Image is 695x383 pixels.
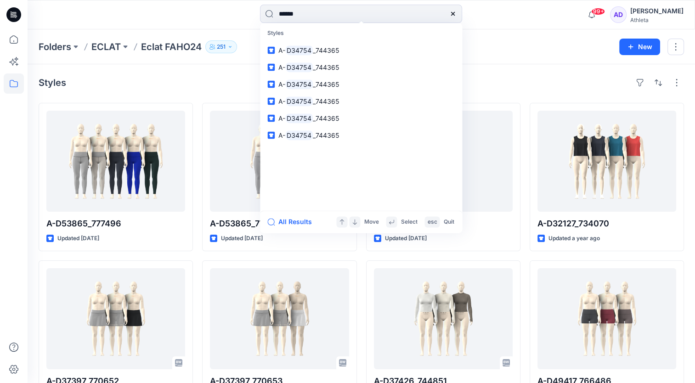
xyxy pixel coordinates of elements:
p: Updated [DATE] [57,234,99,243]
div: AD [610,6,627,23]
a: A-D32127_734070 [537,111,676,212]
p: 251 [217,42,226,52]
p: Move [364,217,379,227]
span: A- [278,46,285,54]
a: A-D34754_744365 [262,42,460,59]
h4: Styles [39,77,66,88]
a: A-D34754_744365 [262,127,460,144]
p: A-D53865_777502 [210,217,349,230]
mark: D34754 [285,130,313,141]
mark: D34754 [285,79,313,90]
p: Updated [DATE] [221,234,263,243]
p: esc [427,217,437,227]
a: A-D37426_744851 [374,268,513,369]
span: 99+ [591,8,605,15]
p: Styles [262,25,460,42]
a: A-D37397_770653 [210,268,349,369]
button: New [619,39,660,55]
span: A- [278,80,285,88]
p: Updated a year ago [548,234,600,243]
a: A-D34754_744365 [262,93,460,110]
span: A- [278,97,285,105]
p: A-D32127_734070 [537,217,676,230]
a: A-D53865_777496 [46,111,185,212]
a: A-D49417_766486 [537,268,676,369]
p: Quit [443,217,454,227]
p: Select [401,217,417,227]
span: A- [278,131,285,139]
a: A-D37397_770652 [46,268,185,369]
span: _744365 [313,131,339,139]
mark: D34754 [285,96,313,107]
mark: D34754 [285,113,313,124]
button: 251 [205,40,237,53]
span: A- [278,114,285,122]
span: A- [278,63,285,71]
a: A-D34754_744365 [262,76,460,93]
a: A-D34754_744365 [262,59,460,76]
a: A-D53865_777502 [210,111,349,212]
span: _744365 [313,97,339,105]
div: [PERSON_NAME] [630,6,684,17]
span: _744365 [313,63,339,71]
span: _744365 [313,80,339,88]
mark: D34754 [285,45,313,56]
mark: D34754 [285,62,313,73]
a: Folders [39,40,71,53]
button: All Results [267,216,318,227]
span: _744365 [313,114,339,122]
p: Eclat FAHO24 [141,40,202,53]
a: A-D34754_744365 [262,110,460,127]
p: A-D53865_777496 [46,217,185,230]
div: Athleta [630,17,684,23]
span: _744365 [313,46,339,54]
a: ECLAT [91,40,121,53]
p: Updated [DATE] [385,234,427,243]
